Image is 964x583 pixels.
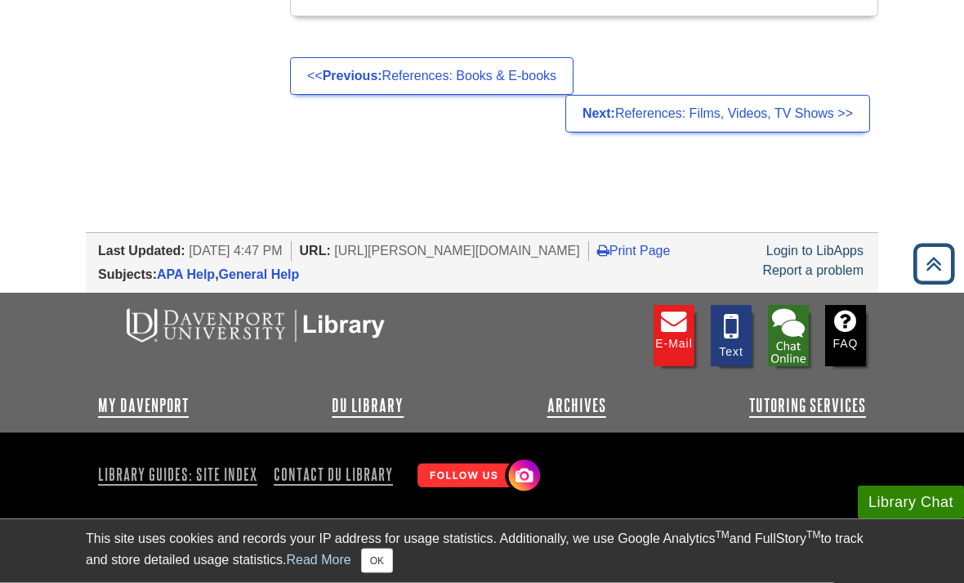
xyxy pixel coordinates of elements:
[157,268,215,282] a: APA Help
[98,244,185,258] span: Last Updated:
[157,268,299,282] span: ,
[908,253,960,275] a: Back to Top
[825,306,866,367] a: FAQ
[768,306,809,367] img: Library Chat
[547,397,606,416] a: Archives
[766,244,864,258] a: Login to LibApps
[98,461,264,489] a: Library Guides: Site Index
[332,397,404,416] a: DU Library
[749,397,866,416] a: Tutoring Services
[189,244,282,258] span: [DATE] 4:47 PM
[334,244,580,258] span: [URL][PERSON_NAME][DOMAIN_NAME]
[290,58,573,96] a: <<Previous:References: Books & E-books
[762,264,864,278] a: Report a problem
[806,529,820,540] sup: TM
[98,397,189,416] a: My Davenport
[654,306,694,367] a: E-mail
[858,486,964,519] button: Library Chat
[582,107,615,121] strong: Next:
[323,70,382,83] strong: Previous:
[715,529,729,540] sup: TM
[219,268,300,282] a: General Help
[98,268,157,282] span: Subjects:
[98,306,408,345] img: DU Libraries
[300,244,331,258] span: URL:
[768,306,809,367] li: Chat with Library
[597,244,609,258] i: Print Page
[409,454,544,500] img: Follow Us! Instagram
[361,549,393,573] button: Close
[711,306,752,367] a: Text
[267,461,399,489] a: Contact DU Library
[86,529,878,573] div: This site uses cookies and records your IP address for usage statistics. Additionally, we use Goo...
[597,244,671,258] a: Print Page
[565,96,870,133] a: Next:References: Films, Videos, TV Shows >>
[286,553,350,567] a: Read More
